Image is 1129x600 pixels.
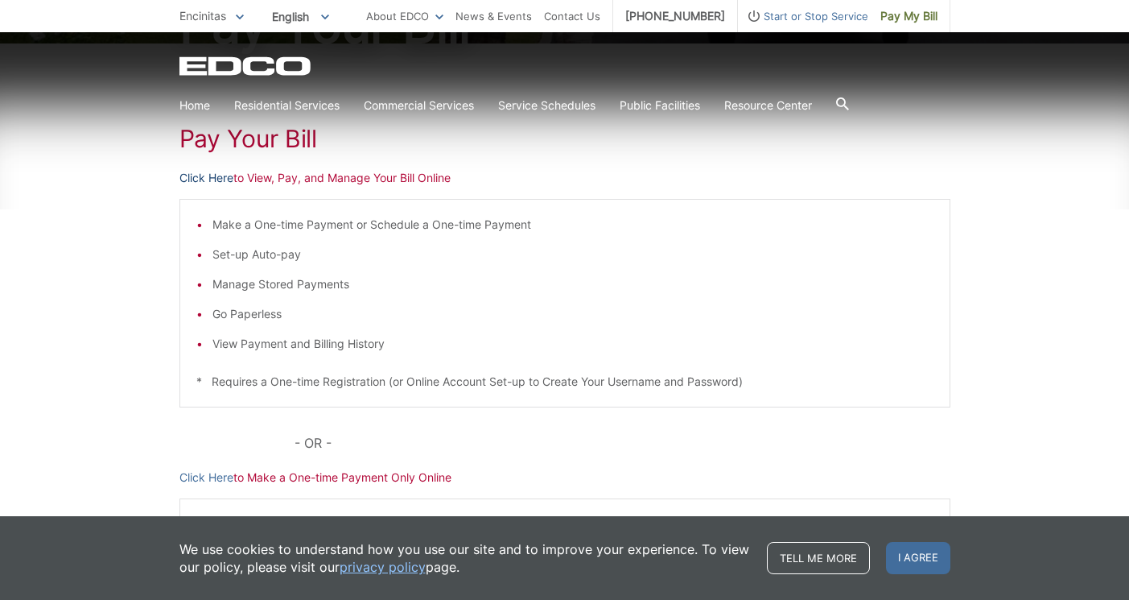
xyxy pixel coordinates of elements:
p: to Make a One-time Payment Only Online [179,469,950,486]
a: EDCD logo. Return to the homepage. [179,56,313,76]
li: Set-up Auto-pay [212,246,933,263]
a: Click Here [179,169,233,187]
p: We use cookies to understand how you use our site and to improve your experience. To view our pol... [179,540,751,576]
a: About EDCO [366,7,443,25]
a: News & Events [455,7,532,25]
a: Resource Center [724,97,812,114]
li: Go Paperless [212,305,933,323]
a: privacy policy [340,558,426,576]
li: Make a One-time Payment Only [212,515,933,533]
a: Commercial Services [364,97,474,114]
span: English [260,3,341,30]
p: - OR - [295,432,950,454]
a: Contact Us [544,7,600,25]
a: Residential Services [234,97,340,114]
li: Manage Stored Payments [212,275,933,293]
a: Public Facilities [620,97,700,114]
span: Pay My Bill [880,7,937,25]
a: Click Here [179,469,233,486]
p: to View, Pay, and Manage Your Bill Online [179,169,950,187]
a: Service Schedules [498,97,595,114]
li: Make a One-time Payment or Schedule a One-time Payment [212,216,933,234]
span: Encinitas [179,9,226,23]
h1: Pay Your Bill [179,124,950,153]
a: Home [179,97,210,114]
p: * Requires a One-time Registration (or Online Account Set-up to Create Your Username and Password) [196,373,933,391]
a: Tell me more [767,542,870,574]
li: View Payment and Billing History [212,335,933,353]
